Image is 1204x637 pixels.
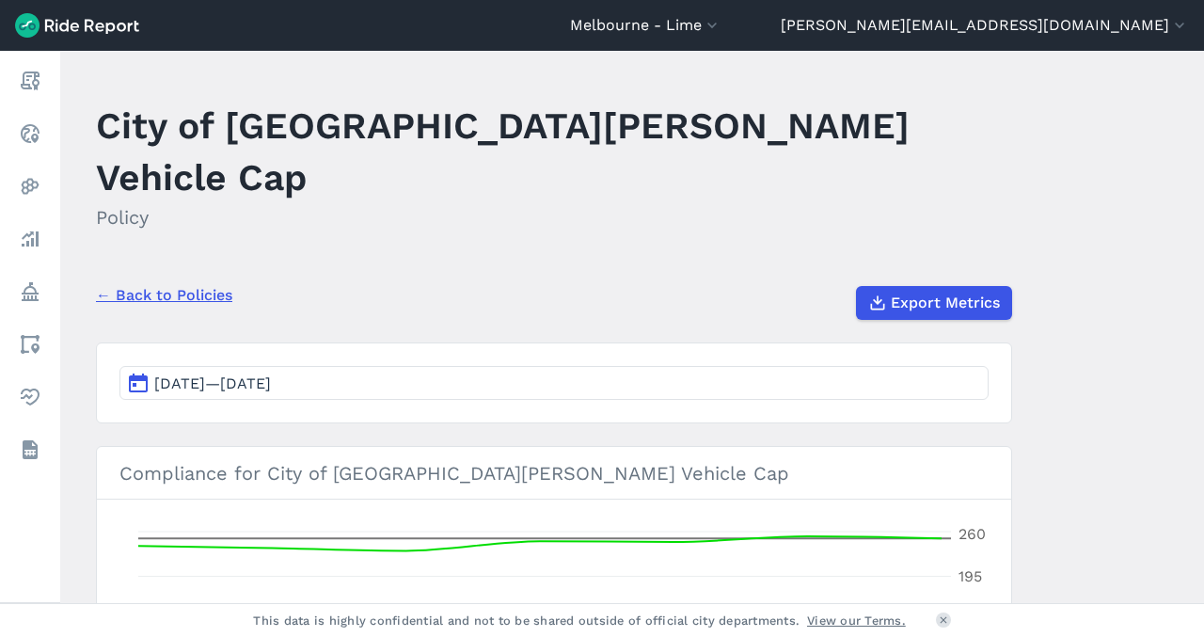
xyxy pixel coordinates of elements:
[958,567,982,585] tspan: 195
[958,525,986,543] tspan: 260
[13,117,47,151] a: Realtime
[13,222,47,256] a: Analyze
[13,327,47,361] a: Areas
[891,292,1000,314] span: Export Metrics
[13,64,47,98] a: Report
[13,380,47,414] a: Health
[13,433,47,467] a: Datasets
[807,612,906,629] a: View our Terms.
[13,169,47,203] a: Heatmaps
[97,447,1011,500] h3: Compliance for City of [GEOGRAPHIC_DATA][PERSON_NAME] Vehicle Cap
[856,286,1012,320] button: Export Metrics
[96,203,1012,231] h2: Policy
[15,13,139,38] img: Ride Report
[119,366,989,400] button: [DATE]—[DATE]
[570,14,721,37] button: Melbourne - Lime
[13,275,47,309] a: Policy
[96,100,1012,203] h1: City of [GEOGRAPHIC_DATA][PERSON_NAME] Vehicle Cap
[154,374,271,392] span: [DATE]—[DATE]
[781,14,1189,37] button: [PERSON_NAME][EMAIL_ADDRESS][DOMAIN_NAME]
[96,284,232,307] a: ← Back to Policies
